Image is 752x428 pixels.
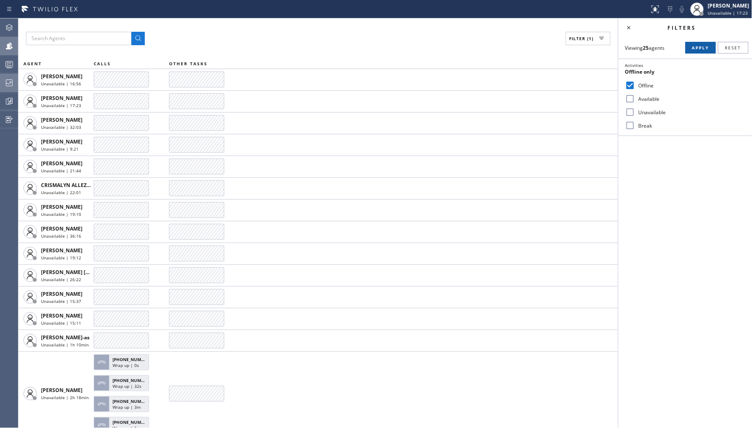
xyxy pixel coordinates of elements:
[685,42,716,54] button: Apply
[41,342,89,348] span: Unavailable | 1h 10min
[41,95,82,102] span: [PERSON_NAME]
[41,269,125,276] span: [PERSON_NAME] [PERSON_NAME]
[41,225,82,232] span: [PERSON_NAME]
[625,68,655,75] span: Offline only
[113,419,151,425] span: [PHONE_NUMBER]
[41,203,82,210] span: [PERSON_NAME]
[41,146,79,152] span: Unavailable | 9:21
[41,190,81,195] span: Unavailable | 22:01
[113,404,141,410] span: Wrap up | 3m
[41,387,82,394] span: [PERSON_NAME]
[566,32,611,45] button: Filter (1)
[113,356,151,362] span: [PHONE_NUMBER]
[41,320,81,326] span: Unavailable | 15:11
[643,44,649,51] strong: 25
[41,124,81,130] span: Unavailable | 32:03
[41,233,81,239] span: Unavailable | 36:16
[23,61,42,67] span: AGENT
[41,116,82,123] span: [PERSON_NAME]
[41,247,82,254] span: [PERSON_NAME]
[625,62,745,68] div: Activities
[94,61,111,67] span: CALLS
[41,103,81,108] span: Unavailable | 17:23
[41,255,81,261] span: Unavailable | 19:12
[41,168,81,174] span: Unavailable | 21:44
[169,61,208,67] span: OTHER TASKS
[625,44,665,51] span: Viewing agents
[113,377,151,383] span: [PHONE_NUMBER]
[41,312,82,319] span: [PERSON_NAME]
[41,290,82,297] span: [PERSON_NAME]
[41,395,89,400] span: Unavailable | 2h 18min
[94,373,151,394] button: [PHONE_NUMBER]Wrap up | 32s
[41,298,81,304] span: Unavailable | 15:37
[113,362,139,368] span: Wrap up | 0s
[94,394,151,415] button: [PHONE_NUMBER]Wrap up | 3m
[113,398,151,404] span: [PHONE_NUMBER]
[41,81,81,87] span: Unavailable | 16:56
[41,160,82,167] span: [PERSON_NAME]
[41,277,81,282] span: Unavailable | 26:22
[41,73,82,80] span: [PERSON_NAME]
[708,10,748,16] span: Unavailable | 17:23
[41,182,93,189] span: CRISMALYN ALLEZER
[635,95,745,103] label: Available
[708,2,749,9] div: [PERSON_NAME]
[668,24,696,31] span: Filters
[41,211,81,217] span: Unavailable | 19:10
[41,334,90,341] span: [PERSON_NAME]-as
[570,36,594,41] span: Filter (1)
[635,122,745,129] label: Break
[635,82,745,89] label: Offline
[725,45,742,51] span: Reset
[26,32,131,45] input: Search Agents
[635,109,745,116] label: Unavailable
[692,45,709,51] span: Apply
[41,138,82,145] span: [PERSON_NAME]
[718,42,749,54] button: Reset
[676,3,688,15] button: Mute
[94,352,151,373] button: [PHONE_NUMBER]Wrap up | 0s
[113,383,141,389] span: Wrap up | 32s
